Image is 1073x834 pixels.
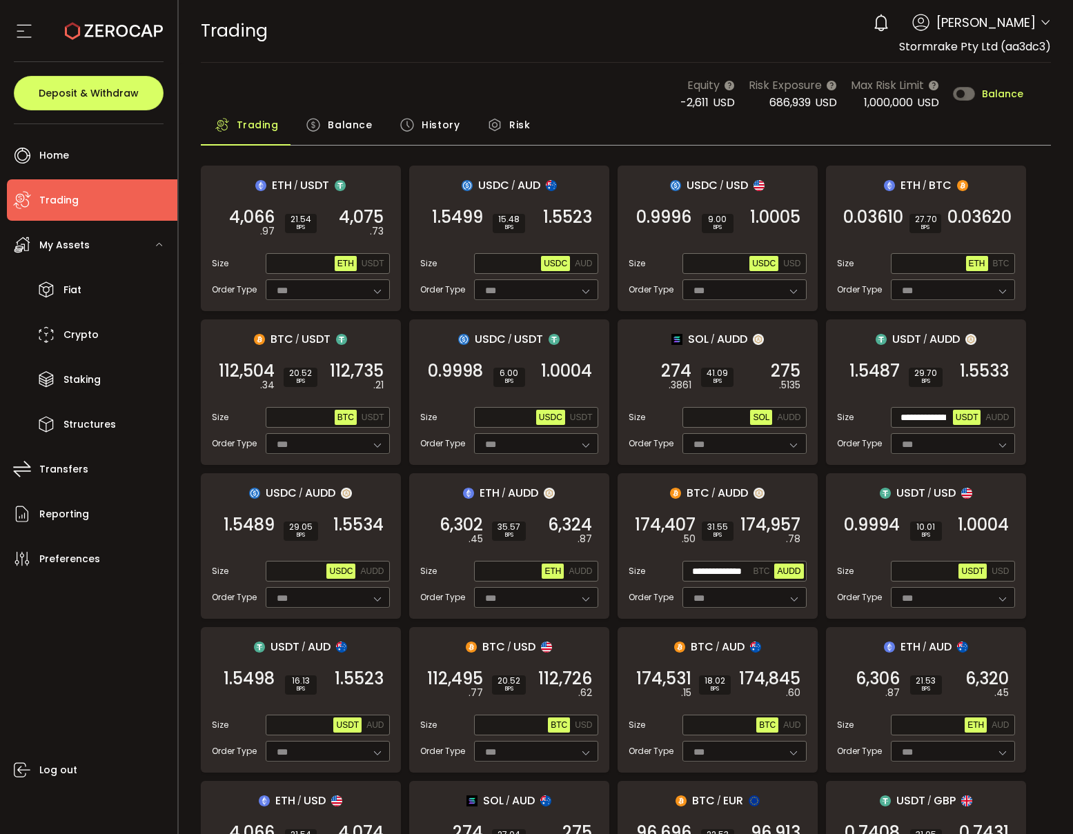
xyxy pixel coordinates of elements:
[969,259,985,268] span: ETH
[680,95,709,110] span: -2,611
[422,111,460,139] span: History
[756,717,778,733] button: BTC
[687,177,718,194] span: USDC
[837,284,882,296] span: Order Type
[440,518,483,532] span: 6,302
[629,745,673,757] span: Order Type
[844,518,900,532] span: 0.9994
[420,591,465,604] span: Order Type
[39,459,88,479] span: Transfers
[362,259,384,268] span: USDT
[578,686,592,700] em: .62
[294,179,298,192] em: /
[14,76,164,110] button: Deposit & Withdraw
[335,256,357,271] button: ETH
[849,364,900,378] span: 1.5487
[915,224,936,232] i: BPS
[254,334,265,345] img: btc_portfolio.svg
[707,377,728,386] i: BPS
[337,413,354,422] span: BTC
[542,564,564,579] button: ETH
[780,256,803,271] button: USD
[548,717,570,733] button: BTC
[923,641,927,653] em: /
[364,717,386,733] button: AUD
[705,677,725,685] span: 18.02
[359,256,387,271] button: USDT
[359,410,387,425] button: USDT
[947,210,1012,224] span: 0.03620
[499,369,520,377] span: 6.00
[629,411,645,424] span: Size
[570,413,593,422] span: USDT
[880,488,891,499] img: usdt_portfolio.svg
[212,719,228,731] span: Size
[720,179,724,192] em: /
[707,523,728,531] span: 31.55
[786,686,800,700] em: .60
[681,686,691,700] em: .15
[63,280,81,300] span: Fiat
[420,565,437,577] span: Size
[771,364,800,378] span: 275
[514,330,543,348] span: USDT
[249,488,260,499] img: usdc_portfolio.svg
[837,745,882,757] span: Order Type
[993,259,1010,268] span: BTC
[900,638,921,655] span: ETH
[259,795,270,806] img: eth_portfolio.svg
[892,330,921,348] span: USDT
[923,179,927,192] em: /
[578,532,592,546] em: .87
[927,487,932,499] em: /
[330,364,384,378] span: 112,735
[753,566,769,576] span: BTC
[917,95,939,110] span: USD
[916,523,936,531] span: 10.01
[965,334,976,345] img: zuPXiwguUFiBOIQyqLOiXsnnNitlx7q4LCwEbLHADjIpTka+Lip0HH8D0VTrd02z+wEAAAAASUVORK5CYII=
[63,325,99,345] span: Crypto
[707,224,728,232] i: BPS
[480,484,500,502] span: ETH
[777,566,800,576] span: AUDD
[750,410,772,425] button: SOL
[774,410,803,425] button: AUDD
[539,413,562,422] span: USDC
[39,190,79,210] span: Trading
[509,111,530,139] span: Risk
[856,672,900,686] span: 6,306
[929,638,952,655] span: AUD
[508,484,538,502] span: AUDD
[896,484,925,502] span: USDT
[900,177,921,194] span: ETH
[291,685,311,693] i: BPS
[711,333,715,346] em: /
[506,795,510,807] em: /
[687,484,709,502] span: BTC
[961,566,984,576] span: USDT
[302,330,331,348] span: USDT
[575,720,592,730] span: USD
[469,686,483,700] em: .77
[752,259,776,268] span: USDC
[335,672,384,686] span: 1.5523
[511,179,515,192] em: /
[237,111,279,139] span: Trading
[670,180,681,191] img: usdc_portfolio.svg
[740,518,800,532] span: 174,957
[333,518,384,532] span: 1.5534
[572,717,595,733] button: USD
[304,792,326,809] span: USD
[707,531,728,539] i: BPS
[335,410,357,425] button: BTC
[357,564,386,579] button: AUDD
[289,531,313,539] i: BPS
[884,180,895,191] img: eth_portfolio.svg
[463,488,474,499] img: eth_portfolio.svg
[336,642,347,653] img: aud_portfolio.svg
[478,177,509,194] span: USDC
[219,364,275,378] span: 112,504
[956,413,978,422] span: USDT
[749,77,822,94] span: Risk Exposure
[366,720,384,730] span: AUD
